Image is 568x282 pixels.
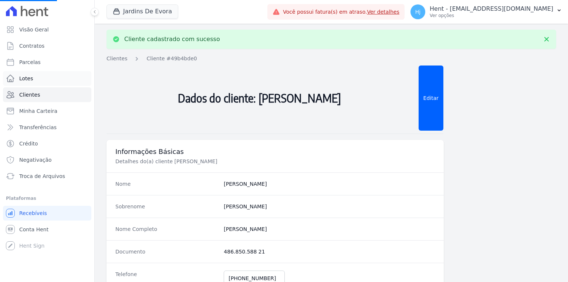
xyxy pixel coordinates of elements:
span: Você possui fatura(s) em atraso. [283,8,399,16]
span: Troca de Arquivos [19,172,65,180]
a: Ver detalhes [367,9,399,15]
span: Visão Geral [19,26,49,33]
dd: [PERSON_NAME] [224,203,435,210]
span: Parcelas [19,58,41,66]
a: Conta Hent [3,222,91,237]
span: Crédito [19,140,38,147]
a: Contratos [3,38,91,53]
dt: Nome [115,180,218,188]
p: Cliente cadastrado com sucesso [124,36,220,43]
dd: 486.850.588 21 [224,248,435,255]
dt: Sobrenome [115,203,218,210]
span: Conta Hent [19,226,48,233]
dt: Documento [115,248,218,255]
a: Crédito [3,136,91,151]
span: Transferências [19,124,57,131]
a: Visão Geral [3,22,91,37]
a: Clientes [106,55,127,63]
dd: [PERSON_NAME] [224,225,435,233]
span: Hj [415,9,420,14]
span: Lotes [19,75,33,82]
div: Plataformas [6,194,88,203]
a: Minha Carteira [3,104,91,118]
span: Contratos [19,42,44,50]
span: Minha Carteira [19,107,57,115]
p: Detalhes do(a) cliente [PERSON_NAME] [115,158,364,165]
dt: Nome Completo [115,225,218,233]
h2: Dados do cliente: [PERSON_NAME] [106,66,413,131]
nav: Breadcrumb [106,55,556,63]
dd: [PERSON_NAME] [224,180,435,188]
a: Parcelas [3,55,91,70]
h3: Informações Básicas [115,147,435,156]
p: Ver opções [430,13,553,19]
a: Clientes [3,87,91,102]
a: Lotes [3,71,91,86]
span: Recebíveis [19,209,47,217]
button: Hj Hent - [EMAIL_ADDRESS][DOMAIN_NAME] Ver opções [405,1,568,22]
span: Clientes [19,91,40,98]
a: Negativação [3,152,91,167]
button: Jardins De Evora [106,4,178,19]
a: Recebíveis [3,206,91,221]
span: Negativação [19,156,52,164]
p: Hent - [EMAIL_ADDRESS][DOMAIN_NAME] [430,5,553,13]
a: Cliente #49b4bde0 [146,55,197,63]
a: Troca de Arquivos [3,169,91,184]
a: Editar [419,66,443,131]
a: Transferências [3,120,91,135]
